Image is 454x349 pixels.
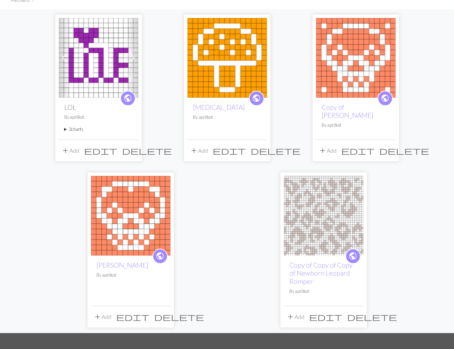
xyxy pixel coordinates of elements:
a: public [249,91,264,106]
span: edit [116,312,149,322]
button: Delete [345,310,399,323]
p: By aprilkot [289,288,358,295]
span: add [61,146,70,155]
span: edit [341,146,374,155]
a: [MEDICAL_DATA] [193,103,245,111]
a: Newborn Leopard Romper [284,212,363,218]
span: add [318,146,327,155]
i: Edit [116,313,149,321]
button: Add [316,144,339,157]
span: public [156,251,164,261]
h2: LOL [64,103,133,111]
img: scull [91,176,170,256]
a: [PERSON_NAME] [96,261,148,269]
a: Copy of [PERSON_NAME] [322,103,373,119]
span: public [123,93,132,104]
i: Edit [84,146,117,155]
button: Add [91,310,114,323]
button: Edit [339,144,377,157]
span: delete [379,146,429,155]
img: heart [187,18,267,98]
span: delete [251,146,300,155]
button: Edit [114,310,152,323]
a: heart [59,54,138,60]
a: Copy of Copy of Copy of Newborn Leopard Romper [289,261,352,285]
i: public [381,91,389,105]
a: public [378,91,393,106]
button: Delete [248,144,303,157]
button: Add [59,144,82,157]
i: Edit [341,146,374,155]
span: add [190,146,198,155]
span: public [381,93,389,104]
span: edit [213,146,246,155]
a: scull [316,54,396,60]
a: scull [91,212,170,218]
i: public [123,91,132,105]
span: public [349,251,357,261]
span: delete [122,146,172,155]
span: delete [154,312,204,322]
p: By aprilkot [193,114,261,120]
img: heart [59,18,138,98]
a: public [120,91,136,106]
button: Edit [82,144,120,157]
button: Add [187,144,210,157]
summary: 2charts [64,126,133,133]
button: Delete [120,144,174,157]
p: By aprilkot [96,272,165,278]
i: Edit [213,146,246,155]
span: public [252,93,261,104]
p: By aprilkot [322,122,390,128]
button: Delete [377,144,432,157]
i: public [156,249,164,263]
span: add [286,312,295,322]
button: Delete [152,310,206,323]
i: Edit [309,313,342,321]
p: By aprilkot [64,114,133,120]
i: public [349,249,357,263]
img: Newborn Leopard Romper [284,176,363,256]
span: delete [347,312,397,322]
button: Edit [307,310,345,323]
img: scull [316,18,396,98]
a: public [152,249,168,264]
a: public [345,249,361,264]
button: Add [284,310,307,323]
a: heart [187,54,267,60]
span: add [93,312,102,322]
i: public [252,91,261,105]
span: edit [309,312,342,322]
button: Edit [210,144,248,157]
span: edit [84,146,117,155]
